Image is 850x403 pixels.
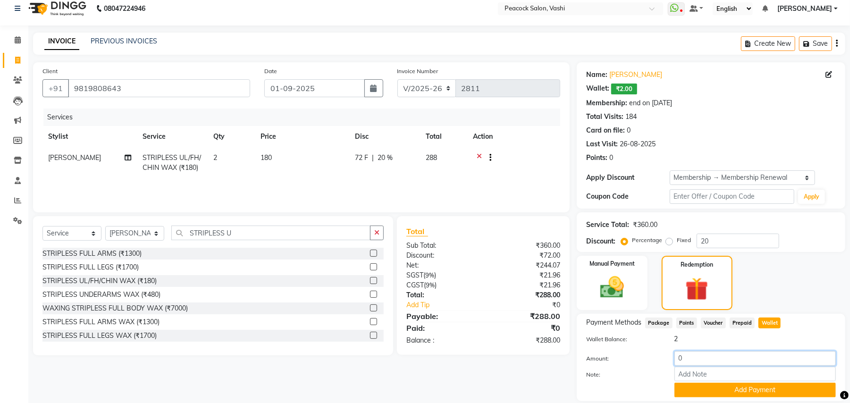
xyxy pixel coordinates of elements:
span: Voucher [701,318,726,328]
span: 20 % [378,153,393,163]
span: 180 [261,153,272,162]
button: Add Payment [674,383,836,397]
span: | [372,153,374,163]
div: 2 [667,334,843,344]
div: STRIPLESS FULL LEGS WAX (₹1700) [42,331,157,341]
span: CGST [406,281,424,289]
div: ₹360.00 [633,220,657,230]
div: ₹72.00 [483,251,567,260]
input: Add Note [674,367,836,381]
div: Total: [399,290,483,300]
div: 184 [625,112,637,122]
label: Note: [579,370,667,379]
span: Points [676,318,697,328]
div: Service Total: [586,220,629,230]
span: 72 F [355,153,368,163]
span: SGST [406,271,423,279]
th: Qty [208,126,255,147]
a: PREVIOUS INVOICES [91,37,157,45]
span: Total [406,227,428,236]
label: Invoice Number [397,67,438,76]
th: Action [467,126,560,147]
div: Services [43,109,567,126]
th: Disc [349,126,420,147]
div: ₹21.96 [483,280,567,290]
input: Search by Name/Mobile/Email/Code [68,79,250,97]
img: _gift.svg [678,275,715,303]
label: Manual Payment [589,260,635,268]
div: Paid: [399,322,483,334]
div: STRIPLESS UNDERARMS WAX (₹480) [42,290,160,300]
th: Price [255,126,349,147]
div: ₹0 [497,300,567,310]
div: ₹288.00 [483,290,567,300]
div: Last Visit: [586,139,618,149]
div: ₹0 [483,322,567,334]
div: ₹360.00 [483,241,567,251]
div: end on [DATE] [629,98,672,108]
div: Discount: [399,251,483,260]
div: ₹288.00 [483,336,567,345]
div: 0 [609,153,613,163]
div: Apply Discount [586,173,669,183]
span: ₹2.00 [611,84,637,94]
span: 288 [426,153,437,162]
button: Save [799,36,832,51]
div: Name: [586,70,607,80]
span: Prepaid [730,318,755,328]
a: INVOICE [44,33,79,50]
span: 9% [425,271,434,279]
div: Sub Total: [399,241,483,251]
div: 0 [627,126,631,135]
label: Percentage [632,236,662,244]
div: STRIPLESS FULL LEGS (₹1700) [42,262,139,272]
span: 2 [213,153,217,162]
button: Create New [741,36,795,51]
label: Wallet Balance: [579,335,667,344]
div: Wallet: [586,84,609,94]
div: Discount: [586,236,615,246]
div: ₹244.07 [483,260,567,270]
div: Coupon Code [586,192,669,201]
input: Search or Scan [171,226,370,240]
div: ( ) [399,270,483,280]
div: Balance : [399,336,483,345]
span: [PERSON_NAME] [48,153,101,162]
span: 9% [426,281,435,289]
div: Points: [586,153,607,163]
input: Enter Offer / Coupon Code [670,189,794,204]
div: WAXING STRIPLESS FULL BODY WAX (₹7000) [42,303,188,313]
div: ₹21.96 [483,270,567,280]
div: Card on file: [586,126,625,135]
div: Membership: [586,98,627,108]
label: Client [42,67,58,76]
span: Wallet [758,318,781,328]
span: Package [645,318,673,328]
div: 26-08-2025 [620,139,656,149]
th: Service [137,126,208,147]
div: ( ) [399,280,483,290]
label: Amount: [579,354,667,363]
button: +91 [42,79,69,97]
span: [PERSON_NAME] [777,4,832,14]
label: Redemption [681,260,713,269]
label: Fixed [677,236,691,244]
label: Date [264,67,277,76]
span: Payment Methods [586,318,641,327]
div: ₹288.00 [483,311,567,322]
a: Add Tip [399,300,497,310]
img: _cash.svg [593,274,631,301]
button: Apply [798,190,825,204]
input: Amount [674,351,836,366]
div: STRIPLESS UL/FH/CHIN WAX (₹180) [42,276,157,286]
div: Payable: [399,311,483,322]
div: STRIPLESS FULL ARMS WAX (₹1300) [42,317,160,327]
th: Stylist [42,126,137,147]
th: Total [420,126,467,147]
div: STRIPLESS FULL ARMS (₹1300) [42,249,142,259]
div: Net: [399,260,483,270]
a: [PERSON_NAME] [609,70,662,80]
div: Total Visits: [586,112,623,122]
span: STRIPLESS UL/FH/CHIN WAX (₹180) [143,153,201,172]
